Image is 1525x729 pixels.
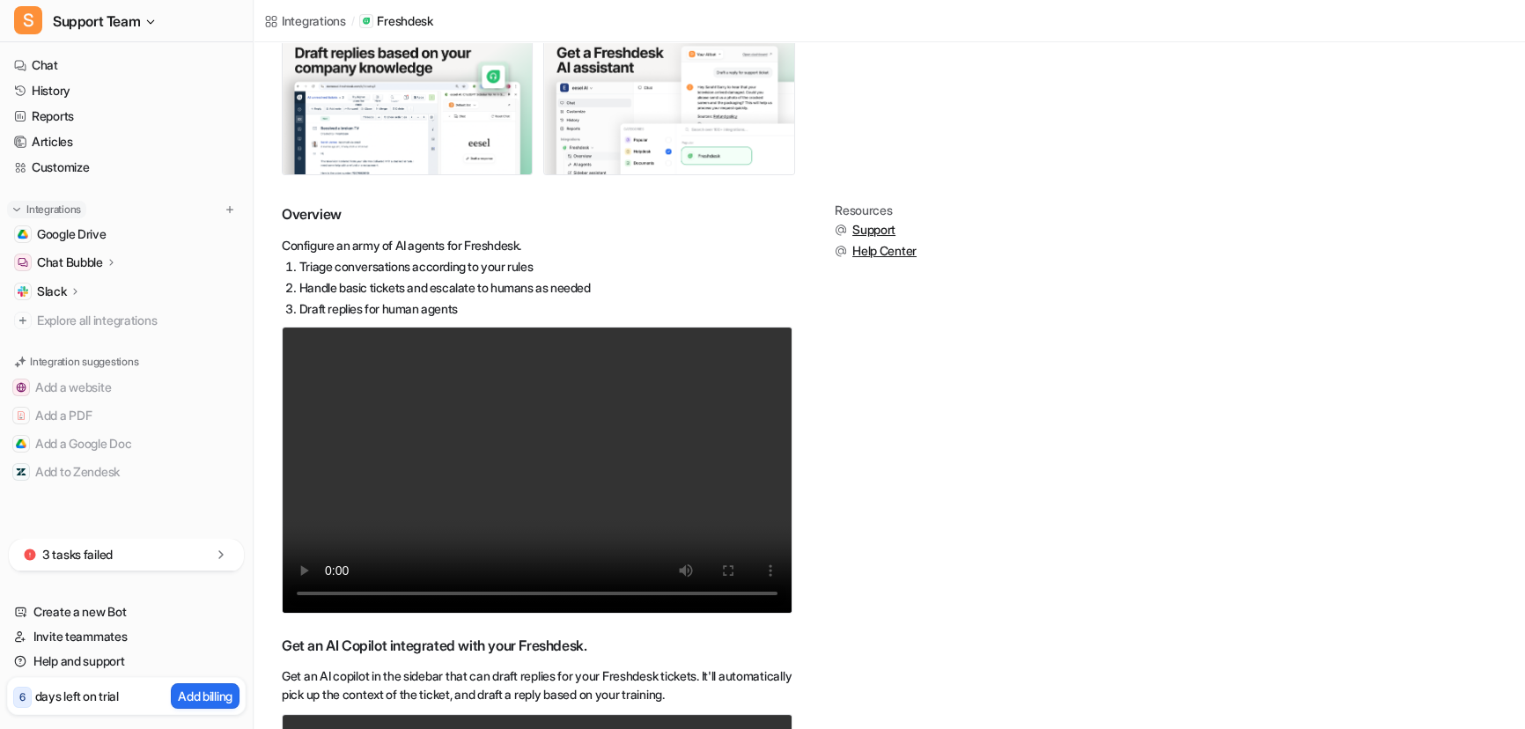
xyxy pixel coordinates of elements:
[37,306,239,335] span: Explore all integrations
[835,203,917,217] div: Resources
[7,458,246,486] button: Add to ZendeskAdd to Zendesk
[285,298,792,320] li: Draft replies for human agents
[37,225,107,243] span: Google Drive
[16,467,26,477] img: Add to Zendesk
[14,6,42,34] span: S
[835,221,917,239] button: Support
[35,687,119,705] p: days left on trial
[282,235,792,320] div: Configure an army of AI agents for Freshdesk.
[18,229,28,239] img: Google Drive
[7,201,86,218] button: Integrations
[7,129,246,154] a: Articles
[7,600,246,624] a: Create a new Bot
[26,202,81,217] p: Integrations
[7,401,246,430] button: Add a PDFAdd a PDF
[377,12,432,30] p: Freshdesk
[11,203,23,216] img: expand menu
[14,312,32,329] img: explore all integrations
[30,354,138,370] p: Integration suggestions
[171,683,239,709] button: Add billing
[835,224,847,236] img: support.svg
[53,9,140,33] span: Support Team
[359,12,432,30] a: Freshdesk
[18,286,28,297] img: Slack
[7,649,246,674] a: Help and support
[18,257,28,268] img: Chat Bubble
[852,221,895,239] span: Support
[7,155,246,180] a: Customize
[351,13,355,29] span: /
[19,689,26,705] p: 6
[835,242,917,260] button: Help Center
[42,546,113,563] p: 3 tasks failed
[282,666,792,703] p: Get an AI copilot in the sidebar that can draft replies for your Freshdesk tickets. It'll automat...
[7,104,246,129] a: Reports
[7,222,246,247] a: Google DriveGoogle Drive
[7,308,246,333] a: Explore all integrations
[16,410,26,421] img: Add a PDF
[852,242,917,260] span: Help Center
[282,203,792,225] h2: Overview
[282,327,792,614] video: Your browser does not support the video tag.
[224,203,236,216] img: menu_add.svg
[7,78,246,103] a: History
[37,283,67,300] p: Slack
[16,438,26,449] img: Add a Google Doc
[16,382,26,393] img: Add a website
[285,256,792,277] li: Triage conversations according to your rules
[178,687,232,705] p: Add billing
[7,430,246,458] button: Add a Google DocAdd a Google Doc
[7,53,246,77] a: Chat
[7,624,246,649] a: Invite teammates
[264,11,346,30] a: Integrations
[835,245,847,257] img: support.svg
[282,635,792,656] h3: Get an AI Copilot integrated with your Freshdesk.
[37,254,103,271] p: Chat Bubble
[285,277,792,298] li: Handle basic tickets and escalate to humans as needed
[282,11,346,30] div: Integrations
[7,373,246,401] button: Add a websiteAdd a website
